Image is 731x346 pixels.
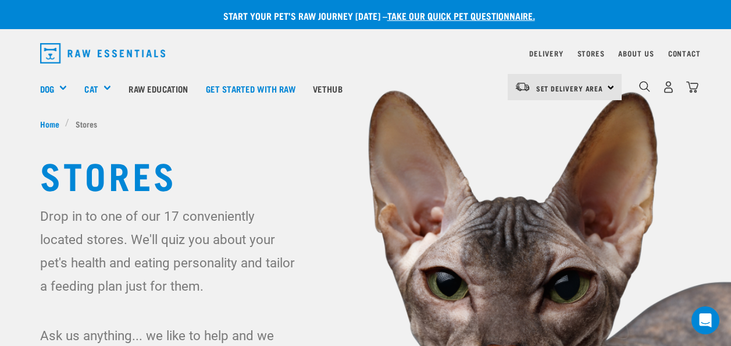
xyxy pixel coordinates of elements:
a: Dog [40,82,54,96]
a: Raw Education [120,65,197,112]
img: user.png [662,81,675,93]
div: Open Intercom Messenger [691,306,719,334]
a: Stores [577,51,605,55]
span: Set Delivery Area [536,86,604,90]
nav: breadcrumbs [40,118,691,130]
span: Home [40,118,59,130]
h1: Stores [40,153,691,195]
a: take our quick pet questionnaire. [387,13,535,18]
a: Home [40,118,66,130]
a: Delivery [529,51,563,55]
img: home-icon@2x.png [686,81,698,93]
a: Contact [668,51,701,55]
a: Get started with Raw [197,65,304,112]
a: Cat [84,82,98,96]
a: About Us [618,51,654,55]
a: Vethub [304,65,351,112]
p: Drop in to one of our 17 conveniently located stores. We'll quiz you about your pet's health and ... [40,204,301,298]
img: Raw Essentials Logo [40,43,166,63]
img: home-icon-1@2x.png [639,81,650,92]
img: van-moving.png [515,82,530,92]
nav: dropdown navigation [31,38,701,68]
